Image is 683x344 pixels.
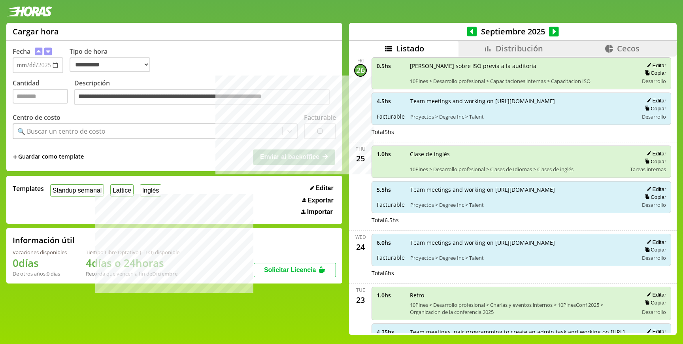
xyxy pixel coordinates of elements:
[642,308,666,316] span: Desarrollo
[354,152,367,165] div: 25
[13,153,17,161] span: +
[642,158,666,165] button: Copiar
[86,270,179,277] div: Recordá que vencen a fin de
[377,150,404,158] span: 1.0 hs
[410,113,633,120] span: Proyectos > Degree Inc > Talent
[377,113,405,120] span: Facturable
[315,185,333,192] span: Editar
[410,62,633,70] span: [PERSON_NAME] sobre ISO previa a la auditoria
[70,47,157,73] label: Tipo de hora
[377,201,405,208] span: Facturable
[410,291,633,299] span: Retro
[349,57,677,334] div: scrollable content
[642,113,666,120] span: Desarrollo
[110,184,134,197] button: Lattice
[74,89,330,106] textarea: Descripción
[410,77,633,85] span: 10Pines > Desarrollo profesional > Capacitaciones internas > Capacitacion ISO
[377,328,404,336] span: 4.25 hs
[13,270,67,277] div: De otros años: 0 días
[377,239,405,246] span: 6.0 hs
[264,267,316,273] span: Solicitar Licencia
[13,153,84,161] span: +Guardar como template
[372,128,671,136] div: Total 5 hs
[477,26,549,37] span: Septiembre 2025
[410,301,633,316] span: 10Pines > Desarrollo profesional > Charlas y eventos internos > 10PinesConf 2025 > Organizacion d...
[642,105,666,112] button: Copiar
[642,77,666,85] span: Desarrollo
[377,291,404,299] span: 1.0 hs
[410,328,633,343] span: Team meetings, pair programming to create an admin task and working on [URL][DOMAIN_NAME]
[140,184,161,197] button: Inglés
[355,234,366,240] div: Wed
[642,254,666,261] span: Desarrollo
[74,79,336,108] label: Descripción
[13,26,59,37] h1: Cargar hora
[13,79,74,108] label: Cantidad
[307,208,333,215] span: Importar
[86,249,179,256] div: Tiempo Libre Optativo (TiLO) disponible
[410,254,633,261] span: Proyectos > Degree Inc > Talent
[13,47,30,56] label: Fecha
[630,166,666,173] span: Tareas internas
[354,240,367,253] div: 24
[308,184,336,192] button: Editar
[356,146,366,152] div: Thu
[6,6,52,17] img: logotipo
[372,269,671,277] div: Total 6 hs
[377,186,405,193] span: 5.5 hs
[410,186,633,193] span: Team meetings and working on [URL][DOMAIN_NAME]
[13,249,67,256] div: Vacaciones disponibles
[644,328,666,335] button: Editar
[13,113,60,122] label: Centro de costo
[50,184,104,197] button: Standup semanal
[377,254,405,261] span: Facturable
[70,57,150,72] select: Tipo de hora
[357,57,364,64] div: Fri
[354,64,367,77] div: 26
[410,97,633,105] span: Team meetings and working on [URL][DOMAIN_NAME]
[86,256,179,270] h1: 4 días o 24 horas
[17,127,106,136] div: 🔍 Buscar un centro de costo
[644,186,666,193] button: Editar
[13,89,68,104] input: Cantidad
[308,197,334,204] span: Exportar
[377,62,404,70] span: 0.5 hs
[396,43,424,54] span: Listado
[642,299,666,306] button: Copiar
[377,97,405,105] span: 4.5 hs
[496,43,543,54] span: Distribución
[642,246,666,253] button: Copiar
[617,43,640,54] span: Cecos
[356,287,365,293] div: Tue
[642,201,666,208] span: Desarrollo
[254,263,336,277] button: Solicitar Licencia
[642,194,666,200] button: Copiar
[410,201,633,208] span: Proyectos > Degree Inc > Talent
[410,150,625,158] span: Clase de inglés
[644,291,666,298] button: Editar
[304,113,336,122] label: Facturable
[644,239,666,246] button: Editar
[644,97,666,104] button: Editar
[644,150,666,157] button: Editar
[642,70,666,76] button: Copiar
[13,235,75,246] h2: Información útil
[644,62,666,69] button: Editar
[410,239,633,246] span: Team meetings and working on [URL][DOMAIN_NAME]
[13,184,44,193] span: Templates
[354,293,367,306] div: 23
[152,270,177,277] b: Diciembre
[372,216,671,224] div: Total 6.5 hs
[410,166,625,173] span: 10Pines > Desarrollo profesional > Clases de Idiomas > Clases de inglés
[13,256,67,270] h1: 0 días
[300,197,336,204] button: Exportar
